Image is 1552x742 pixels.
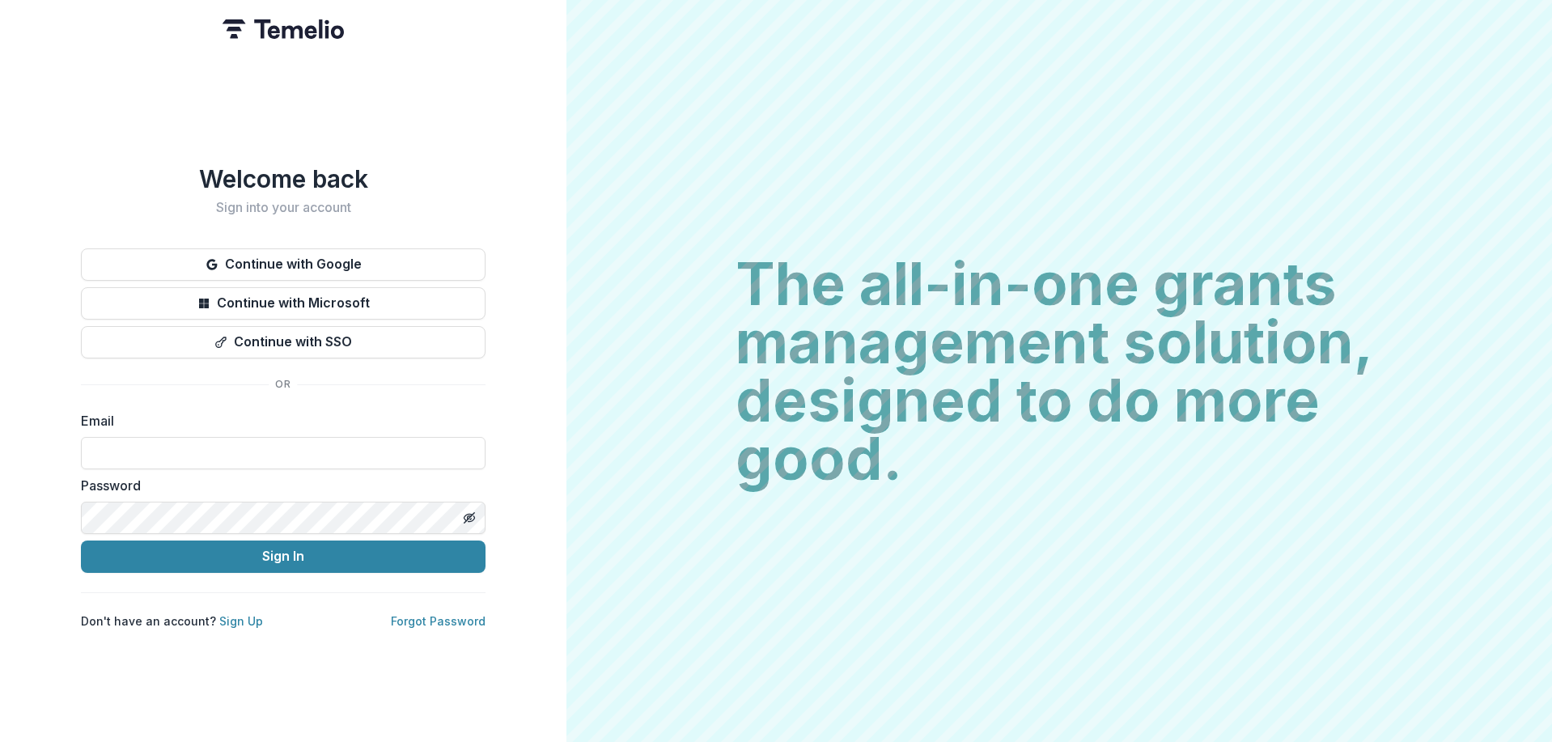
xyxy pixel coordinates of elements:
button: Sign In [81,541,486,573]
button: Toggle password visibility [456,505,482,531]
h2: Sign into your account [81,200,486,215]
img: Temelio [223,19,344,39]
a: Forgot Password [391,614,486,628]
a: Sign Up [219,614,263,628]
button: Continue with SSO [81,326,486,358]
button: Continue with Google [81,248,486,281]
button: Continue with Microsoft [81,287,486,320]
h1: Welcome back [81,164,486,193]
label: Password [81,476,476,495]
p: Don't have an account? [81,613,263,630]
label: Email [81,411,476,430]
